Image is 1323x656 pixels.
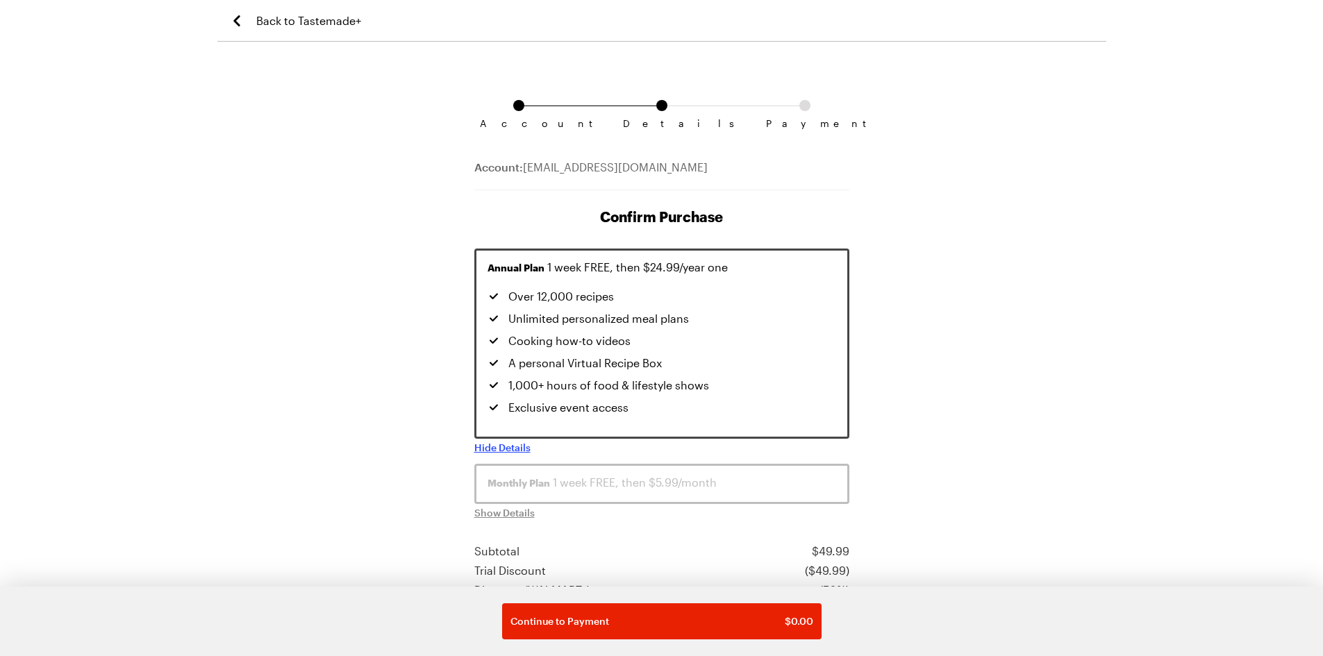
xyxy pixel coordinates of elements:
[508,333,631,349] span: Cooking how-to videos
[502,603,822,639] button: Continue to Payment$0.00
[805,562,849,579] div: ($ 49.99 )
[474,160,523,174] span: Account:
[474,562,546,579] div: Trial Discount
[480,118,558,129] span: Account
[623,118,701,129] span: Details
[488,261,544,275] span: Annual Plan
[256,12,361,29] span: Back to Tastemade+
[474,159,849,190] div: [EMAIL_ADDRESS][DOMAIN_NAME]
[488,474,836,491] div: 1 week FREE, then $5.99/month
[488,259,836,276] div: 1 week FREE, then $24.99/year one
[819,582,849,598] div: ( 50% )
[474,506,535,520] span: Show Details
[508,377,709,394] span: 1,000+ hours of food & lifestyle shows
[474,582,590,598] div: Discount ( WALMART+ )
[488,476,550,490] span: Monthly Plan
[474,249,849,439] button: Annual Plan 1 week FREE, then $24.99/year oneTastemade+ Annual subscription benefits
[766,118,844,129] span: Payment
[812,543,849,560] div: $ 49.99
[508,288,614,305] span: Over 12,000 recipes
[474,543,519,560] div: Subtotal
[510,614,609,628] span: Continue to Payment
[474,207,849,226] h1: Confirm Purchase
[474,543,849,640] section: Price summary
[474,464,849,504] button: Monthly Plan 1 week FREE, then $5.99/month
[785,614,813,628] span: $ 0.00
[508,399,629,416] span: Exclusive event access
[488,288,754,416] ul: Tastemade+ Annual subscription benefits
[474,100,849,118] ol: Subscription checkout form navigation
[508,355,662,371] span: A personal Virtual Recipe Box
[474,441,531,455] button: Hide Details
[508,310,689,327] span: Unlimited personalized meal plans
